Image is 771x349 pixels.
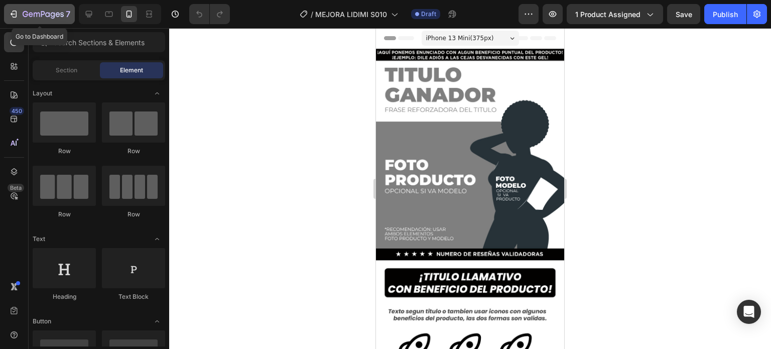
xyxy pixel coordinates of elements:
[33,89,52,98] span: Layout
[713,9,738,20] div: Publish
[676,10,692,19] span: Save
[189,4,230,24] div: Undo/Redo
[376,28,564,349] iframe: Design area
[567,4,663,24] button: 1 product assigned
[102,210,165,219] div: Row
[10,107,24,115] div: 450
[315,9,387,20] span: MEJORA LIDIMI S010
[8,184,24,192] div: Beta
[120,66,143,75] span: Element
[311,9,313,20] span: /
[33,317,51,326] span: Button
[149,85,165,101] span: Toggle open
[33,32,165,52] input: Search Sections & Elements
[102,147,165,156] div: Row
[56,66,77,75] span: Section
[667,4,700,24] button: Save
[737,300,761,324] div: Open Intercom Messenger
[575,9,640,20] span: 1 product assigned
[704,4,746,24] button: Publish
[4,4,75,24] button: 7
[149,313,165,329] span: Toggle open
[33,292,96,301] div: Heading
[66,8,70,20] p: 7
[33,235,45,244] span: Text
[149,231,165,247] span: Toggle open
[33,147,96,156] div: Row
[102,292,165,301] div: Text Block
[33,210,96,219] div: Row
[421,10,436,19] span: Draft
